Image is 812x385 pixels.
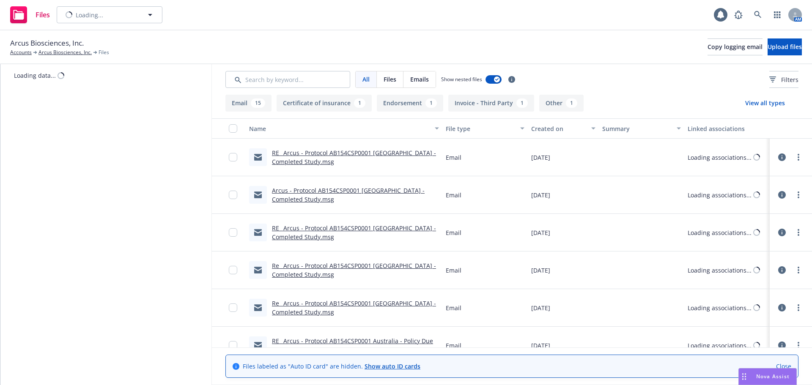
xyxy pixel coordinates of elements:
span: Files [36,11,50,18]
a: Show auto ID cards [365,362,420,370]
div: Summary [602,124,672,133]
span: Filters [769,75,798,84]
a: more [793,227,804,238]
div: Loading data... [14,71,56,80]
span: Email [446,303,461,312]
a: Files [7,3,53,27]
button: Copy logging email [708,38,763,55]
span: Files [99,49,109,56]
span: Email [446,341,461,350]
a: Re_ Arcus - Protocol AB154CSP0001 [GEOGRAPHIC_DATA] - Completed Study.msg [272,262,436,279]
div: Loading associations... [688,228,752,237]
div: Loading associations... [688,341,752,350]
span: [DATE] [531,341,550,350]
span: Email [446,228,461,237]
button: File type [442,118,528,139]
span: Upload files [768,43,802,51]
a: more [793,152,804,162]
input: Toggle Row Selected [229,153,237,161]
button: View all types [732,95,798,112]
a: more [793,265,804,275]
span: Email [446,153,461,162]
span: All [362,75,370,84]
span: Emails [410,75,429,84]
button: Other [539,95,584,112]
span: [DATE] [531,228,550,237]
a: Search [749,6,766,23]
span: Nova Assist [756,373,790,380]
a: Arcus - Protocol AB154CSP0001 [GEOGRAPHIC_DATA] - Completed Study.msg [272,186,425,203]
a: Close [776,362,791,371]
input: Select all [229,124,237,133]
span: Email [446,191,461,199]
span: Copy logging email [708,43,763,51]
div: 15 [251,98,265,108]
input: Toggle Row Selected [229,228,237,237]
span: [DATE] [531,303,550,312]
a: more [793,190,804,200]
span: Show nested files [441,76,482,83]
a: Switch app [769,6,786,23]
span: [DATE] [531,191,550,199]
button: Filters [769,71,798,88]
button: Upload files [768,38,802,55]
div: File type [446,124,515,133]
button: Summary [599,118,684,139]
span: Files [384,75,396,84]
div: Name [249,124,430,133]
div: Drag to move [739,369,749,385]
button: Endorsement [377,95,443,112]
input: Toggle Row Selected [229,303,237,312]
a: RE_ Arcus - Protocol AB154CSP0001 Australia - Policy Due to Expire.msg [272,337,433,354]
a: more [793,340,804,350]
span: [DATE] [531,153,550,162]
div: 1 [516,98,528,108]
div: Linked associations [688,124,766,133]
span: Filters [781,75,798,84]
div: Loading associations... [688,191,752,199]
button: Certificate of insurance [277,95,372,112]
input: Toggle Row Selected [229,266,237,274]
button: Created on [528,118,599,139]
button: Loading... [57,6,162,23]
button: Name [246,118,442,139]
div: 1 [354,98,365,108]
button: Nova Assist [738,368,797,385]
a: RE_ Arcus - Protocol AB154CSP0001 [GEOGRAPHIC_DATA] - Completed Study.msg [272,224,436,241]
span: Arcus Biosciences, Inc. [10,38,84,49]
div: Loading associations... [688,266,752,275]
input: Toggle Row Selected [229,341,237,350]
span: Loading... [76,11,103,19]
a: Report a Bug [730,6,747,23]
div: 1 [566,98,577,108]
button: Email [225,95,272,112]
a: RE_ Arcus - Protocol AB154CSP0001 [GEOGRAPHIC_DATA] - Completed Study.msg [272,149,436,166]
button: Linked associations [684,118,770,139]
a: Re_ Arcus - Protocol AB154CSP0001 [GEOGRAPHIC_DATA] - Completed Study.msg [272,299,436,316]
div: 1 [425,98,437,108]
div: Loading associations... [688,153,752,162]
a: more [793,303,804,313]
input: Toggle Row Selected [229,191,237,199]
input: Search by keyword... [225,71,350,88]
div: Created on [531,124,586,133]
span: Email [446,266,461,275]
div: Loading associations... [688,303,752,312]
button: Invoice - Third Party [448,95,534,112]
a: Accounts [10,49,32,56]
a: Arcus Biosciences, Inc. [38,49,92,56]
span: Files labeled as "Auto ID card" are hidden. [243,362,420,371]
span: [DATE] [531,266,550,275]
